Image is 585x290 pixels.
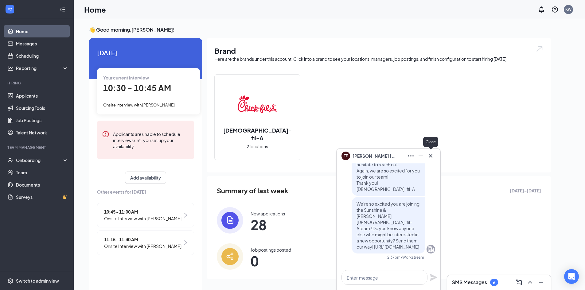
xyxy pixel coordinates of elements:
a: Job Postings [16,114,68,126]
div: Job postings posted [251,247,291,253]
span: Other events for [DATE] [97,188,194,195]
h3: SMS Messages [452,279,487,286]
span: • Workstream [400,255,424,260]
div: Hiring [7,80,67,86]
div: 2:37pm [387,255,400,260]
img: icon [217,243,243,270]
button: ComposeMessage [514,277,524,287]
svg: UserCheck [7,157,14,163]
img: Chick-fil-A [238,85,277,124]
div: New applications [251,211,285,217]
div: Team Management [7,145,67,150]
span: 0 [251,255,291,266]
div: Open Intercom Messenger [564,269,579,284]
button: ChevronUp [525,277,535,287]
button: Minimize [416,151,426,161]
div: KW [565,7,571,12]
svg: Minimize [417,152,424,160]
svg: ChevronUp [526,279,534,286]
svg: Analysis [7,65,14,71]
a: Team [16,166,68,179]
a: Messages [16,37,68,50]
button: Ellipses [406,151,416,161]
span: 10:45 - 11:00 AM [104,208,181,215]
svg: Company [427,246,435,253]
span: 11:15 - 11:30 AM [104,236,181,243]
span: 10:30 - 10:45 AM [103,83,171,93]
a: Applicants [16,90,68,102]
svg: Plane [430,274,437,281]
span: [PERSON_NAME] [PERSON_NAME] [353,153,396,159]
a: Sourcing Tools [16,102,68,114]
a: Home [16,25,68,37]
span: [DATE] [97,48,194,57]
svg: Ellipses [407,152,415,160]
h3: 👋 Good morning, [PERSON_NAME] ! [89,26,551,33]
a: Scheduling [16,50,68,62]
svg: Error [102,130,109,138]
h1: Brand [214,45,544,56]
span: 28 [251,219,285,230]
div: 6 [493,280,495,285]
h2: [DEMOGRAPHIC_DATA]-fil-A [215,126,300,142]
div: Close [423,137,438,147]
button: Cross [426,151,435,161]
div: Onboarding [16,157,63,163]
span: Summary of last week [217,185,288,196]
svg: Cross [427,152,434,160]
svg: WorkstreamLogo [7,6,13,12]
a: Talent Network [16,126,68,139]
span: Onsite Interview with [PERSON_NAME] [104,215,181,222]
span: Onsite Interview with [PERSON_NAME] [103,102,175,107]
span: 2 locations [247,143,268,150]
div: Applicants are unable to schedule interviews until you set up your availability. [113,130,189,149]
a: SurveysCrown [16,191,68,203]
svg: QuestionInfo [551,6,559,13]
img: icon [217,207,243,234]
svg: Minimize [537,279,545,286]
svg: ComposeMessage [515,279,523,286]
svg: Notifications [538,6,545,13]
button: Minimize [536,277,546,287]
img: open.6027fd2a22e1237b5b06.svg [536,45,544,52]
div: Switch to admin view [16,278,59,284]
span: Your current interview [103,75,149,80]
span: We're so excited you are joining the Sunshine & [PERSON_NAME] [DEMOGRAPHIC_DATA]-fil-Ateam ! Do y... [357,201,419,249]
button: Add availability [125,172,166,184]
a: Documents [16,179,68,191]
span: [DATE] - [DATE] [510,187,541,194]
h1: Home [84,4,106,15]
span: Onsite Interview with [PERSON_NAME] [104,243,181,249]
svg: Settings [7,278,14,284]
svg: Collapse [59,6,65,13]
div: Here are the brands under this account. Click into a brand to see your locations, managers, job p... [214,56,544,62]
div: Reporting [16,65,69,71]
